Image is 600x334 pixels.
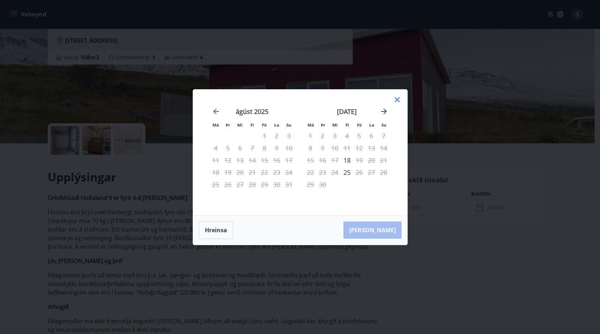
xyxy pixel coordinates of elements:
td: Choose fimmtudagur, 18. september 2025 as your check-in date. It’s available. [341,154,353,166]
td: Not available. mánudagur, 25. ágúst 2025 [210,178,222,191]
td: Not available. laugardagur, 20. september 2025 [365,154,378,166]
td: Not available. laugardagur, 30. ágúst 2025 [271,178,283,191]
strong: [DATE] [337,107,357,116]
td: Not available. laugardagur, 16. ágúst 2025 [271,154,283,166]
td: Not available. sunnudagur, 7. september 2025 [378,130,390,142]
td: Not available. sunnudagur, 3. ágúst 2025 [283,130,295,142]
small: Mi [237,122,243,128]
small: Má [212,122,219,128]
td: Not available. sunnudagur, 17. ágúst 2025 [283,154,295,166]
td: Not available. föstudagur, 26. september 2025 [353,166,365,178]
td: Not available. mánudagur, 4. ágúst 2025 [210,142,222,154]
div: Aðeins innritun í boði [341,154,353,166]
td: Not available. sunnudagur, 21. september 2025 [378,154,390,166]
td: Not available. laugardagur, 6. september 2025 [365,130,378,142]
td: Not available. miðvikudagur, 27. ágúst 2025 [234,178,246,191]
td: Not available. mánudagur, 29. september 2025 [304,178,317,191]
td: Not available. mánudagur, 22. september 2025 [304,166,317,178]
td: Not available. föstudagur, 5. september 2025 [353,130,365,142]
td: Not available. föstudagur, 12. september 2025 [353,142,365,154]
strong: ágúst 2025 [236,107,268,116]
td: Not available. sunnudagur, 24. ágúst 2025 [283,166,295,178]
td: Not available. sunnudagur, 31. ágúst 2025 [283,178,295,191]
td: Not available. sunnudagur, 10. ágúst 2025 [283,142,295,154]
button: Hreinsa [199,221,233,239]
td: Not available. fimmtudagur, 4. september 2025 [341,130,353,142]
td: Not available. miðvikudagur, 20. ágúst 2025 [234,166,246,178]
small: Su [381,122,386,128]
td: Not available. laugardagur, 13. september 2025 [365,142,378,154]
td: Not available. fimmtudagur, 11. september 2025 [341,142,353,154]
td: Not available. föstudagur, 22. ágúst 2025 [258,166,271,178]
td: Not available. þriðjudagur, 2. september 2025 [317,130,329,142]
small: La [369,122,374,128]
td: Not available. sunnudagur, 14. september 2025 [378,142,390,154]
td: Not available. miðvikudagur, 13. ágúst 2025 [234,154,246,166]
td: Not available. fimmtudagur, 7. ágúst 2025 [246,142,258,154]
div: Aðeins innritun í boði [341,166,353,178]
td: Not available. mánudagur, 8. september 2025 [304,142,317,154]
small: La [274,122,279,128]
small: Fö [262,122,267,128]
td: Not available. mánudagur, 15. september 2025 [304,154,317,166]
small: Þr [321,122,325,128]
div: Move backward to switch to the previous month. [212,107,220,116]
td: Not available. miðvikudagur, 10. september 2025 [329,142,341,154]
td: Not available. þriðjudagur, 26. ágúst 2025 [222,178,234,191]
td: Not available. föstudagur, 19. september 2025 [353,154,365,166]
small: Má [308,122,314,128]
small: Þr [226,122,230,128]
td: Not available. mánudagur, 1. september 2025 [304,130,317,142]
td: Not available. föstudagur, 15. ágúst 2025 [258,154,271,166]
td: Not available. þriðjudagur, 30. september 2025 [317,178,329,191]
td: Not available. fimmtudagur, 14. ágúst 2025 [246,154,258,166]
div: Move forward to switch to the next month. [380,107,388,116]
td: Not available. sunnudagur, 28. september 2025 [378,166,390,178]
td: Not available. miðvikudagur, 17. september 2025 [329,154,341,166]
small: Su [286,122,291,128]
td: Not available. laugardagur, 23. ágúst 2025 [271,166,283,178]
td: Not available. laugardagur, 27. september 2025 [365,166,378,178]
small: Fö [357,122,362,128]
div: Calendar [202,98,399,206]
td: Not available. þriðjudagur, 9. september 2025 [317,142,329,154]
td: Not available. þriðjudagur, 23. september 2025 [317,166,329,178]
td: Not available. þriðjudagur, 16. september 2025 [317,154,329,166]
td: Not available. mánudagur, 18. ágúst 2025 [210,166,222,178]
td: Not available. miðvikudagur, 6. ágúst 2025 [234,142,246,154]
td: Not available. þriðjudagur, 12. ágúst 2025 [222,154,234,166]
td: Not available. mánudagur, 11. ágúst 2025 [210,154,222,166]
td: Not available. föstudagur, 8. ágúst 2025 [258,142,271,154]
td: Not available. miðvikudagur, 3. september 2025 [329,130,341,142]
td: Not available. laugardagur, 9. ágúst 2025 [271,142,283,154]
small: Mi [332,122,338,128]
td: Not available. þriðjudagur, 19. ágúst 2025 [222,166,234,178]
td: Not available. fimmtudagur, 28. ágúst 2025 [246,178,258,191]
td: Not available. fimmtudagur, 21. ágúst 2025 [246,166,258,178]
td: Not available. miðvikudagur, 24. september 2025 [329,166,341,178]
td: Choose fimmtudagur, 25. september 2025 as your check-in date. It’s available. [341,166,353,178]
td: Not available. þriðjudagur, 5. ágúst 2025 [222,142,234,154]
div: Aðeins útritun í boði [353,154,365,166]
td: Not available. föstudagur, 29. ágúst 2025 [258,178,271,191]
small: Fi [250,122,254,128]
td: Not available. föstudagur, 1. ágúst 2025 [258,130,271,142]
div: Aðeins útritun í boði [353,166,365,178]
td: Not available. laugardagur, 2. ágúst 2025 [271,130,283,142]
small: Fi [346,122,349,128]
